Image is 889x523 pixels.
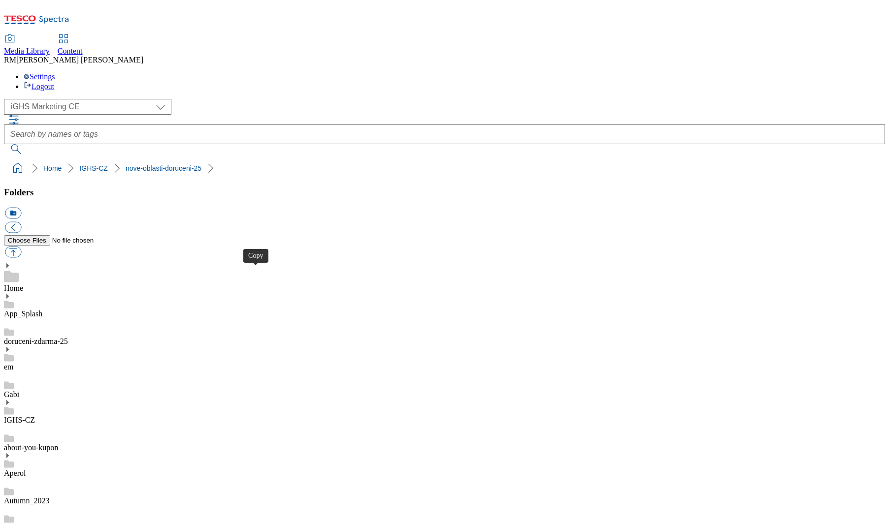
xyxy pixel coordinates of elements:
[24,82,54,91] a: Logout
[24,72,55,81] a: Settings
[4,124,885,144] input: Search by names or tags
[4,159,885,178] nav: breadcrumb
[58,35,83,56] a: Content
[4,187,885,198] h3: Folders
[4,35,50,56] a: Media Library
[4,443,58,452] a: about-you-kupon
[4,56,16,64] span: RM
[4,363,14,371] a: em
[79,164,108,172] a: IGHS-CZ
[16,56,143,64] span: [PERSON_NAME] [PERSON_NAME]
[4,469,26,477] a: Aperol
[126,164,201,172] a: nove-oblasti-doruceni-25
[10,160,26,176] a: home
[43,164,62,172] a: Home
[4,47,50,55] span: Media Library
[4,390,19,399] a: Gabi
[4,416,35,424] a: IGHS-CZ
[4,284,23,292] a: Home
[58,47,83,55] span: Content
[4,496,49,505] a: Autumn_2023
[4,337,68,345] a: doruceni-zdarma-25
[4,309,42,318] a: App_Splash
